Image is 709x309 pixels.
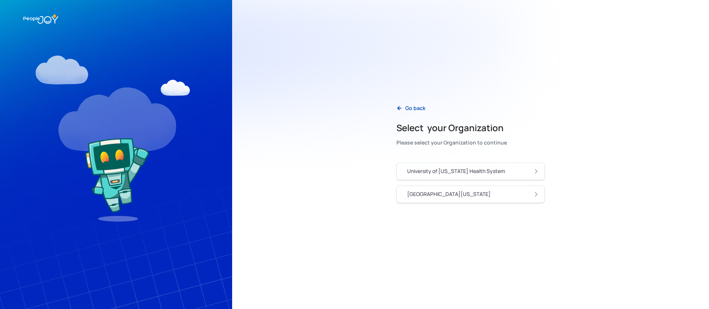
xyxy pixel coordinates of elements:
[407,190,491,198] div: [GEOGRAPHIC_DATA][US_STATE]
[407,167,505,175] div: University of [US_STATE] Health System
[396,186,545,203] a: [GEOGRAPHIC_DATA][US_STATE]
[396,137,507,148] div: Please select your Organization to continue
[396,122,507,134] h2: Select your Organization
[396,163,545,180] a: University of [US_STATE] Health System
[405,104,425,112] div: Go back
[390,101,431,116] a: Go back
